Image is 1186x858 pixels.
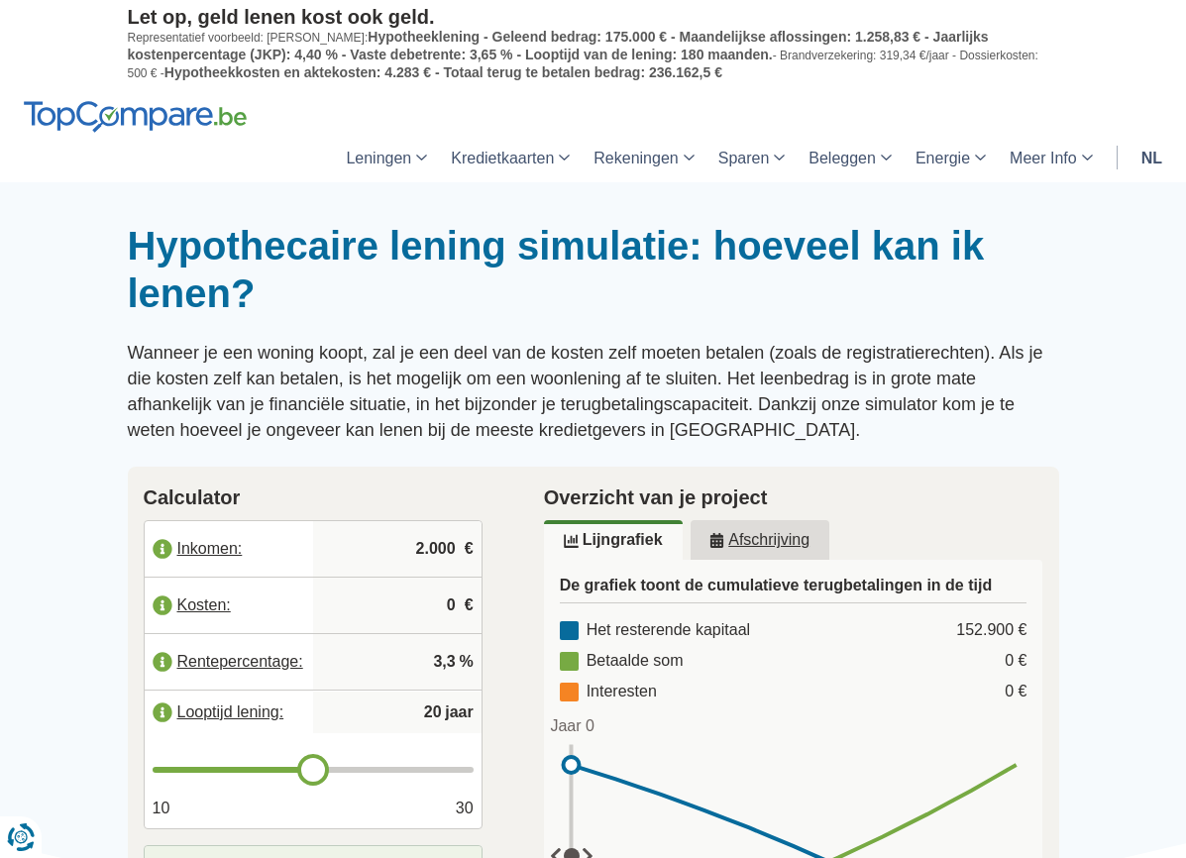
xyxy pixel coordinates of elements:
input: | [321,579,474,632]
label: Inkomen: [145,527,313,571]
h3: De grafiek toont de cumulatieve terugbetalingen in de tijd [560,576,1027,603]
a: Leningen [334,133,439,182]
a: Beleggen [797,133,904,182]
span: € [465,538,474,561]
h1: Hypothecaire lening simulatie: hoeveel kan ik lenen? [128,222,1059,317]
u: Lijngrafiek [564,532,663,548]
span: 30 [456,798,474,820]
span: jaar [445,701,473,724]
span: Hypotheekkosten en aktekosten: 4.283 € - Totaal terug te betalen bedrag: 236.162,5 € [164,64,722,80]
span: Hypotheeklening - Geleend bedrag: 175.000 € - Maandelijkse aflossingen: 1.258,83 € - Jaarlijks ko... [128,29,989,62]
h2: Calculator [144,483,483,512]
div: Interesten [560,681,657,703]
div: Betaalde som [560,650,684,673]
label: Kosten: [145,584,313,627]
span: % [459,651,473,674]
p: Let op, geld lenen kost ook geld. [128,5,1059,29]
div: 152.900 € [956,619,1026,642]
a: Sparen [706,133,798,182]
input: | [321,522,474,576]
a: Rekeningen [582,133,705,182]
div: 0 € [1005,650,1026,673]
span: € [465,594,474,617]
div: 0 € [1005,681,1026,703]
label: Rentepercentage: [145,640,313,684]
img: TopCompare [24,101,247,133]
label: Looptijd lening: [145,691,313,734]
p: Representatief voorbeeld: [PERSON_NAME]: - Brandverzekering: 319,34 €/jaar - Dossierkosten: 500 € - [128,29,1059,81]
a: nl [1130,133,1174,182]
p: Wanneer je een woning koopt, zal je een deel van de kosten zelf moeten betalen (zoals de registra... [128,341,1059,443]
div: Het resterende kapitaal [560,619,750,642]
h2: Overzicht van je project [544,483,1043,512]
a: Energie [904,133,998,182]
u: Afschrijving [709,532,809,548]
a: Kredietkaarten [439,133,582,182]
span: 10 [153,798,170,820]
a: Meer Info [998,133,1105,182]
input: | [321,635,474,689]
